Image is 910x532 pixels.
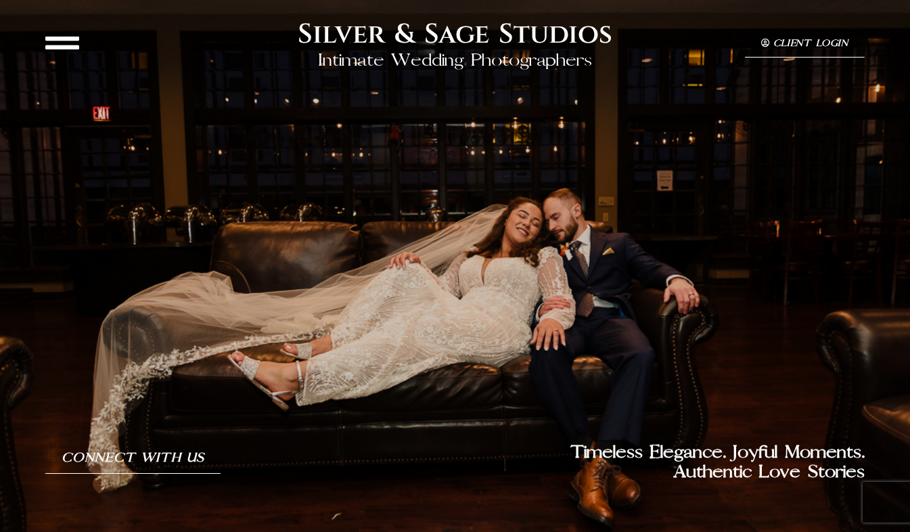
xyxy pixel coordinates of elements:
a: Client Login [745,30,865,58]
h2: Timeless Elegance. Joyful Moments. Authentic Love Stories [455,443,865,482]
h2: Intimate Wedding Photographers [318,51,593,70]
span: Connect With Us [62,451,204,465]
span: Client Login [773,39,848,49]
h2: Silver & Sage Studios [298,18,612,51]
a: Connect With Us [45,443,221,474]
